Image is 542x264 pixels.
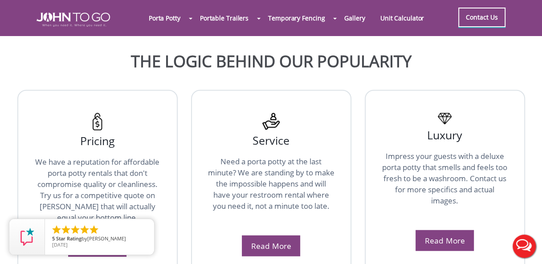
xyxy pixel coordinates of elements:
a: Temporary Fencing [261,8,332,28]
a: Pricing [80,129,115,148]
li:  [61,224,71,235]
li:  [89,224,99,235]
img: Review Rating [18,228,36,246]
img: Luxury [438,113,452,125]
li:  [70,224,81,235]
span: 5 [52,235,55,242]
button: Live Chat [506,228,542,264]
h2: THE LOGIC BEHIND OUR POPULARITY [7,53,535,70]
a: Luxury [381,125,509,142]
a: Portable Trailers [192,8,256,28]
p: Need a porta potty at the last minute? We are standing by to make the impossible happens and will... [208,156,335,231]
p: We have a reputation for affordable porta potty rentals that don't compromise quality or cleanlin... [34,156,161,232]
a: Porta Potty [141,8,188,28]
a: Read More [251,240,291,251]
li:  [51,224,62,235]
span: by [52,236,147,242]
span: [PERSON_NAME] [87,235,126,242]
a: Service [253,128,289,148]
span: [DATE] [52,241,68,248]
img: Pricing [93,113,102,130]
a: Gallery [337,8,372,28]
a: Contact Us [458,8,505,27]
a: Read More [424,235,465,246]
img: Service [262,113,280,130]
a: Unit Calculator [373,8,432,28]
li:  [79,224,90,235]
span: Star Rating [56,235,82,242]
p: Impress your guests with a deluxe porta potty that smells and feels too fresh to be a washroom. C... [381,150,509,226]
img: JOHN to go [37,12,110,27]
